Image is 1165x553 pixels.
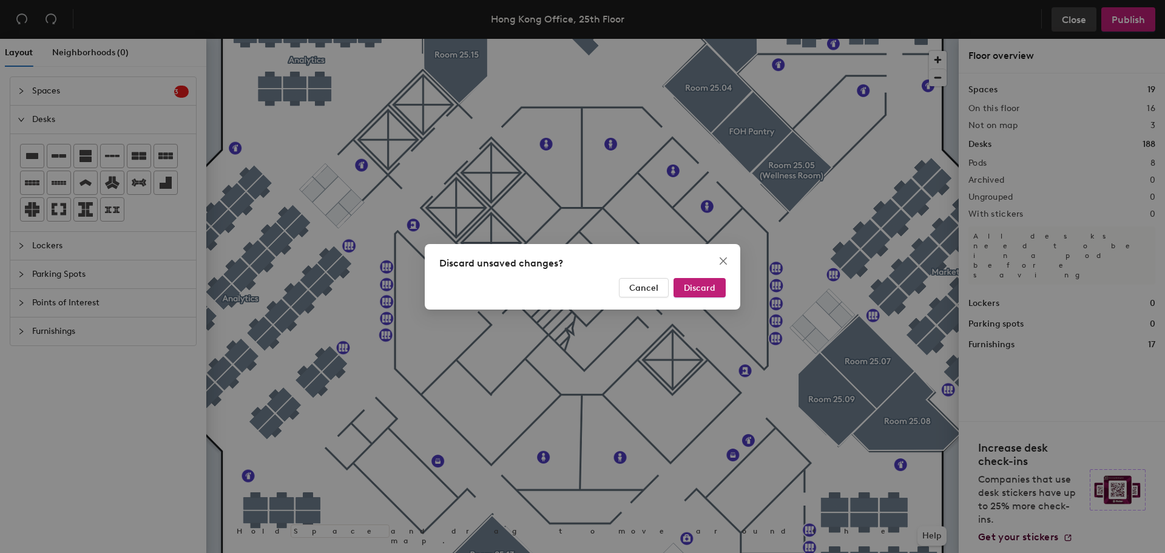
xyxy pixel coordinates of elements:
[684,282,715,293] span: Discard
[714,256,733,266] span: Close
[714,251,733,271] button: Close
[619,278,669,297] button: Cancel
[629,282,658,293] span: Cancel
[674,278,726,297] button: Discard
[718,256,728,266] span: close
[439,256,726,271] div: Discard unsaved changes?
